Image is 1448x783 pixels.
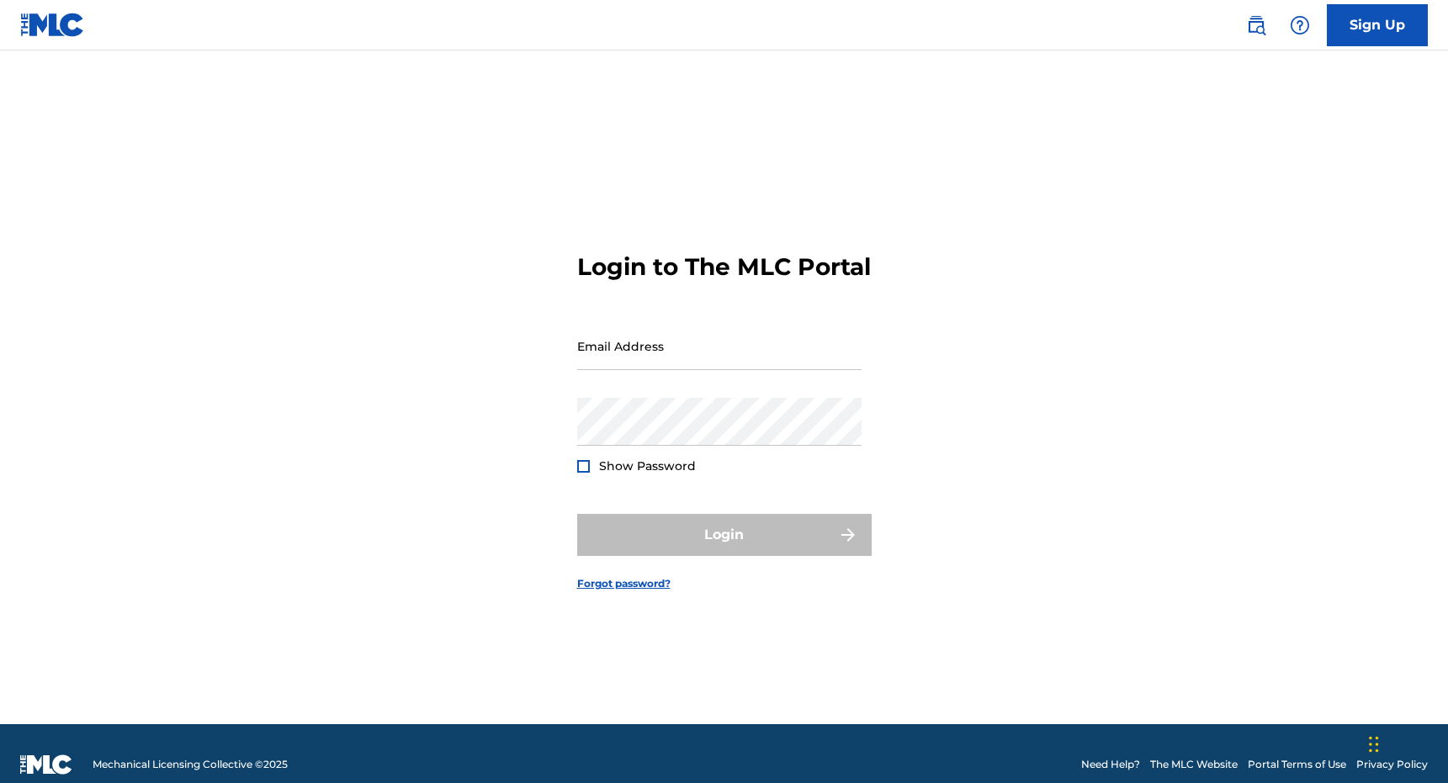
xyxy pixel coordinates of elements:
img: search [1246,15,1266,35]
a: Need Help? [1081,757,1140,772]
a: The MLC Website [1150,757,1238,772]
a: Public Search [1239,8,1273,42]
h3: Login to The MLC Portal [577,252,871,282]
a: Sign Up [1327,4,1428,46]
span: Mechanical Licensing Collective © 2025 [93,757,288,772]
a: Portal Terms of Use [1248,757,1346,772]
div: Help [1283,8,1317,42]
span: Show Password [599,458,696,474]
a: Forgot password? [577,576,671,591]
img: help [1290,15,1310,35]
div: Drag [1369,719,1379,770]
iframe: Chat Widget [1364,702,1448,783]
a: Privacy Policy [1356,757,1428,772]
img: logo [20,754,72,775]
img: MLC Logo [20,13,85,37]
